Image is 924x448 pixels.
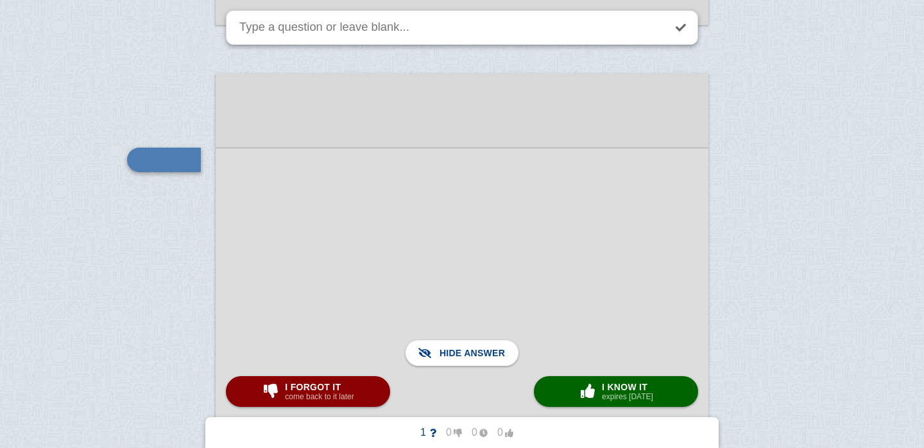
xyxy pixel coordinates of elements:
[400,422,524,443] button: 1000
[602,392,653,401] small: expires [DATE]
[285,392,354,401] small: come back to it later
[406,340,518,366] button: Hide answer
[534,376,698,407] button: I know itexpires [DATE]
[285,382,354,392] span: I forgot it
[226,376,390,407] button: I forgot itcome back to it later
[602,382,653,392] span: I know it
[436,427,462,438] span: 0
[411,427,436,438] span: 1
[488,427,513,438] span: 0
[462,427,488,438] span: 0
